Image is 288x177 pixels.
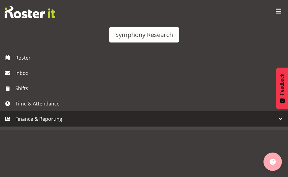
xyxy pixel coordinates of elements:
[276,68,288,109] button: Feedback - Show survey
[15,99,276,108] span: Time & Attendance
[5,6,55,18] img: Rosterit website logo
[15,114,276,124] span: Finance & Reporting
[15,84,276,93] span: Shifts
[270,159,276,165] img: help-xxl-2.png
[15,68,285,78] span: Inbox
[279,74,285,95] span: Feedback
[115,30,173,39] div: Symphony Research
[15,53,285,62] span: Roster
